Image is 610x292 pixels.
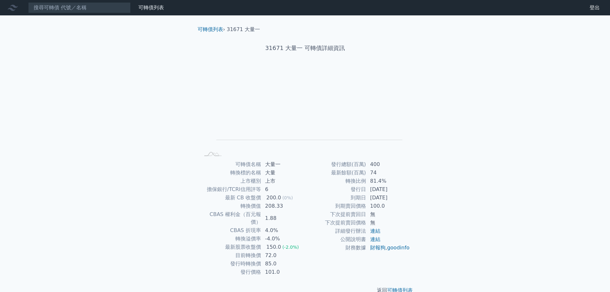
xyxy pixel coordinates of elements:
[265,194,282,202] div: 200.0
[200,268,261,276] td: 發行價格
[200,226,261,235] td: CBAS 折現率
[305,227,366,235] td: 詳細發行辦法
[200,235,261,243] td: 轉換溢價率
[305,235,366,244] td: 公開說明書
[261,202,305,210] td: 208.33
[305,202,366,210] td: 到期賣回價格
[28,2,131,13] input: 搜尋可轉債 代號／名稱
[305,160,366,169] td: 發行總額(百萬)
[200,169,261,177] td: 轉換標的名稱
[261,260,305,268] td: 85.0
[198,26,225,33] li: ›
[366,169,410,177] td: 74
[261,177,305,185] td: 上市
[366,177,410,185] td: 81.4%
[261,169,305,177] td: 大量
[366,202,410,210] td: 100.0
[584,3,605,13] a: 登出
[210,73,403,149] g: Chart
[370,245,386,251] a: 財報狗
[261,235,305,243] td: -4.0%
[261,268,305,276] td: 101.0
[305,169,366,177] td: 最新餘額(百萬)
[192,44,418,53] h1: 31671 大量一 可轉債詳細資訊
[370,236,380,242] a: 連結
[261,251,305,260] td: 72.0
[261,226,305,235] td: 4.0%
[265,243,282,251] div: 150.0
[200,243,261,251] td: 最新股票收盤價
[366,194,410,202] td: [DATE]
[200,251,261,260] td: 目前轉換價
[370,228,380,234] a: 連結
[366,160,410,169] td: 400
[261,185,305,194] td: 6
[305,210,366,219] td: 下次提前賣回日
[305,219,366,227] td: 下次提前賣回價格
[261,210,305,226] td: 1.88
[200,194,261,202] td: 最新 CB 收盤價
[200,202,261,210] td: 轉換價值
[200,210,261,226] td: CBAS 權利金（百元報價）
[305,244,366,252] td: 財務數據
[227,26,260,33] li: 31671 大量一
[200,260,261,268] td: 發行時轉換價
[198,26,223,32] a: 可轉債列表
[305,185,366,194] td: 發行日
[305,194,366,202] td: 到期日
[366,210,410,219] td: 無
[305,177,366,185] td: 轉換比例
[200,177,261,185] td: 上市櫃別
[261,160,305,169] td: 大量一
[200,185,261,194] td: 擔保銀行/TCRI信用評等
[138,4,164,11] a: 可轉債列表
[366,185,410,194] td: [DATE]
[282,195,293,200] span: (0%)
[387,245,410,251] a: goodinfo
[366,219,410,227] td: 無
[282,245,299,250] span: (-2.0%)
[200,160,261,169] td: 可轉債名稱
[366,244,410,252] td: ,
